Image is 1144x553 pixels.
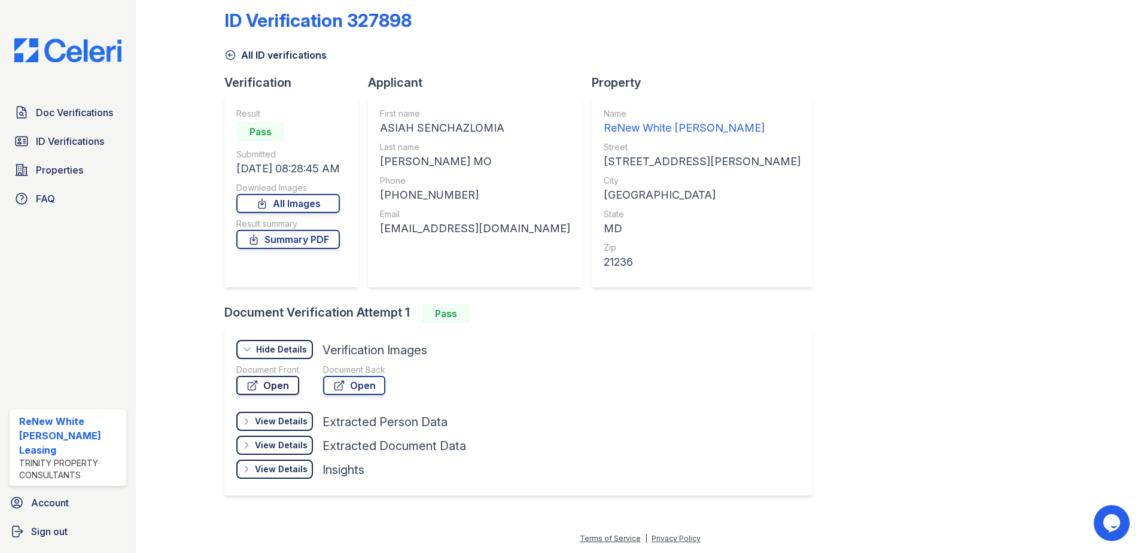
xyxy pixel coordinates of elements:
[322,461,364,478] div: Insights
[236,376,299,395] a: Open
[236,218,340,230] div: Result summary
[36,163,83,177] span: Properties
[604,254,801,271] div: 21236
[236,194,340,213] a: All Images
[604,208,801,220] div: State
[236,148,340,160] div: Submitted
[31,524,68,539] span: Sign out
[5,491,131,515] a: Account
[224,48,327,62] a: All ID verifications
[224,304,822,323] div: Document Verification Attempt 1
[380,153,570,170] div: [PERSON_NAME] MO
[652,534,701,543] a: Privacy Policy
[592,74,822,91] div: Property
[10,158,126,182] a: Properties
[604,242,801,254] div: Zip
[422,304,470,323] div: Pass
[368,74,592,91] div: Applicant
[604,220,801,237] div: MD
[236,230,340,249] a: Summary PDF
[604,175,801,187] div: City
[322,342,427,358] div: Verification Images
[224,10,412,31] div: ID Verification 327898
[323,376,385,395] a: Open
[31,496,69,510] span: Account
[236,364,299,376] div: Document Front
[10,129,126,153] a: ID Verifications
[380,208,570,220] div: Email
[36,105,113,120] span: Doc Verifications
[255,439,308,451] div: View Details
[5,519,131,543] a: Sign out
[604,187,801,203] div: [GEOGRAPHIC_DATA]
[236,122,284,141] div: Pass
[236,182,340,194] div: Download Images
[256,344,307,355] div: Hide Details
[322,414,448,430] div: Extracted Person Data
[604,120,801,136] div: ReNew White [PERSON_NAME]
[19,414,121,457] div: ReNew White [PERSON_NAME] Leasing
[380,220,570,237] div: [EMAIL_ADDRESS][DOMAIN_NAME]
[380,108,570,120] div: First name
[604,153,801,170] div: [STREET_ADDRESS][PERSON_NAME]
[5,38,131,62] img: CE_Logo_Blue-a8612792a0a2168367f1c8372b55b34899dd931a85d93a1a3d3e32e68fde9ad4.png
[580,534,641,543] a: Terms of Service
[236,108,340,120] div: Result
[380,141,570,153] div: Last name
[19,457,121,481] div: Trinity Property Consultants
[1094,505,1132,541] iframe: chat widget
[380,187,570,203] div: [PHONE_NUMBER]
[224,74,368,91] div: Verification
[10,101,126,124] a: Doc Verifications
[255,415,308,427] div: View Details
[322,437,466,454] div: Extracted Document Data
[380,120,570,136] div: ASIAH SENCHAZLOMIA
[323,364,385,376] div: Document Back
[10,187,126,211] a: FAQ
[604,141,801,153] div: Street
[36,134,104,148] span: ID Verifications
[380,175,570,187] div: Phone
[236,160,340,177] div: [DATE] 08:28:45 AM
[255,463,308,475] div: View Details
[604,108,801,136] a: Name ReNew White [PERSON_NAME]
[36,192,55,206] span: FAQ
[604,108,801,120] div: Name
[645,534,647,543] div: |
